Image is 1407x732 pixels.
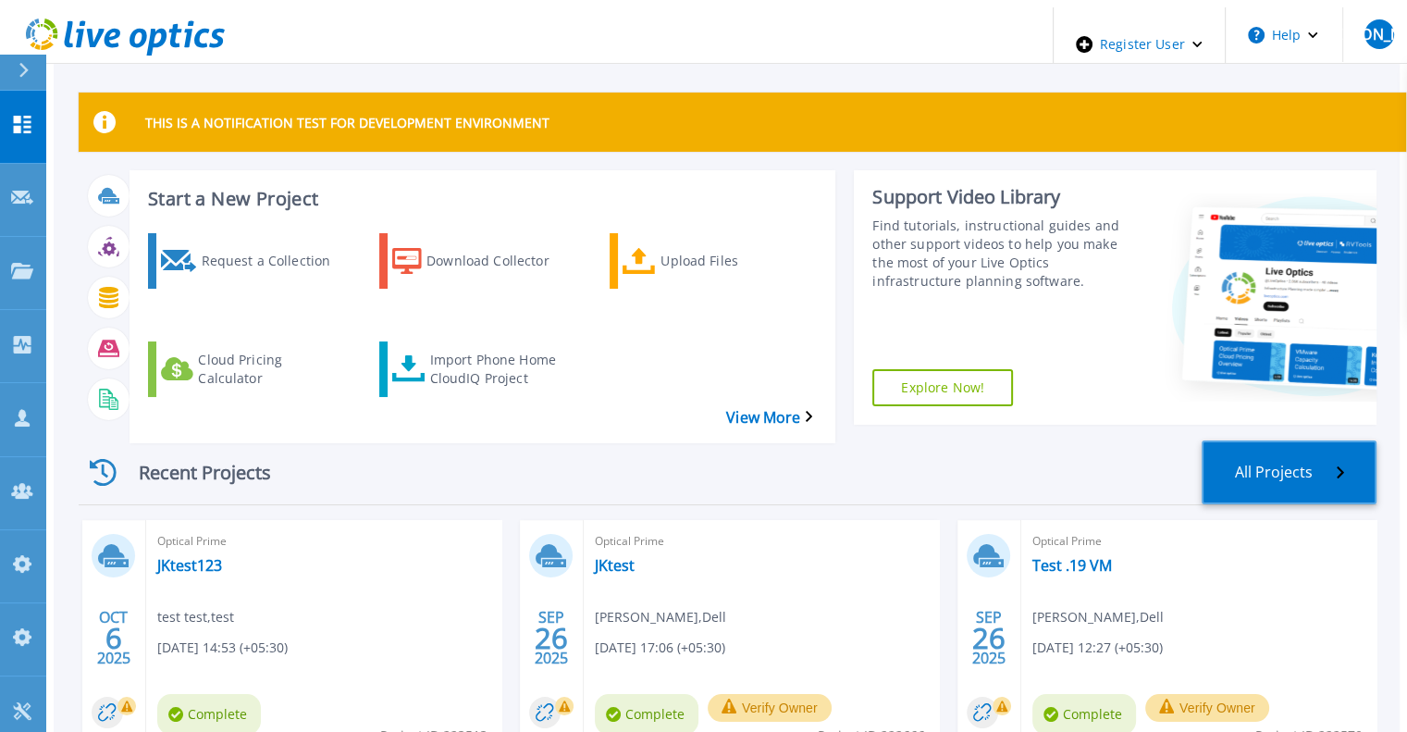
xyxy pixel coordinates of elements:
div: Find tutorials, instructional guides and other support videos to help you make the most of your L... [872,217,1134,291]
div: Upload Files [660,238,808,284]
button: Verify Owner [708,694,832,722]
a: Test .19 VM [1032,556,1112,575]
div: SEP 2025 [534,604,569,672]
button: Help [1226,7,1341,63]
a: Download Collector [379,233,603,289]
a: Explore Now! [872,369,1013,406]
p: THIS IS A NOTIFICATION TEST FOR DEVELOPMENT ENVIRONMENT [145,114,549,131]
h3: Start a New Project [148,189,811,209]
span: Optical Prime [1032,531,1365,552]
a: JKtest [595,556,635,575]
span: 26 [535,630,568,646]
span: 6 [105,630,122,646]
span: 26 [972,630,1006,646]
a: Request a Collection [148,233,372,289]
span: test test , test [157,607,234,627]
span: Optical Prime [595,531,928,552]
a: View More [726,409,812,427]
a: Cloud Pricing Calculator [148,341,372,397]
button: Verify Owner [1145,694,1269,722]
div: Cloud Pricing Calculator [198,346,346,392]
div: Request a Collection [201,238,349,284]
span: [DATE] 12:27 (+05:30) [1032,638,1163,658]
a: JKtest123 [157,556,222,575]
span: [DATE] 17:06 (+05:30) [595,638,725,658]
div: Import Phone Home CloudIQ Project [429,346,577,392]
a: All Projects [1202,440,1376,504]
span: [PERSON_NAME] , Dell [595,607,726,627]
div: Support Video Library [872,185,1134,209]
span: [PERSON_NAME] , Dell [1032,607,1164,627]
div: Recent Projects [79,450,301,495]
div: OCT 2025 [96,604,131,672]
div: Register User [1054,7,1225,81]
a: Upload Files [610,233,833,289]
div: SEP 2025 [971,604,1006,672]
span: Optical Prime [157,531,490,552]
div: Download Collector [426,238,574,284]
span: [DATE] 14:53 (+05:30) [157,638,288,658]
